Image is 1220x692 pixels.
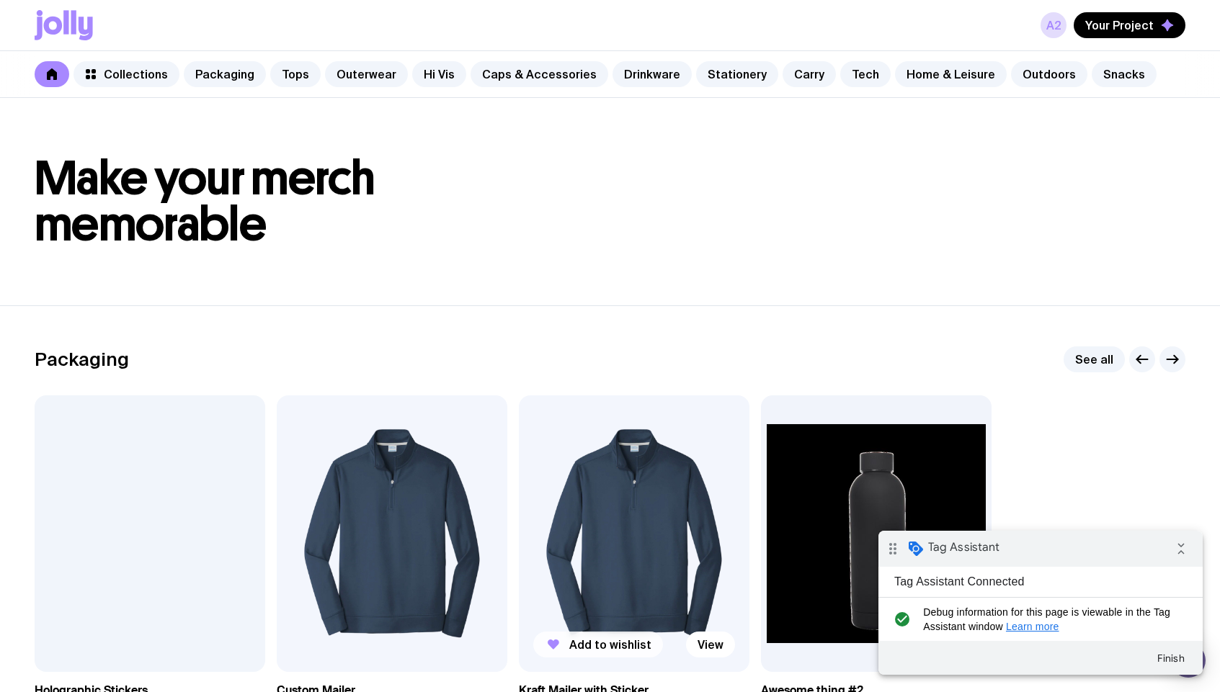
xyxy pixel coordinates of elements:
[12,74,35,103] i: check_circle
[74,61,179,87] a: Collections
[267,114,319,140] button: Finish
[686,632,735,657] a: View
[325,61,408,87] a: Outerwear
[184,61,266,87] a: Packaging
[35,349,129,370] h2: Packaging
[1064,346,1125,372] a: See all
[270,61,321,87] a: Tops
[1092,61,1157,87] a: Snacks
[35,150,375,253] span: Make your merch memorable
[840,61,891,87] a: Tech
[895,61,1007,87] a: Home & Leisure
[613,61,692,87] a: Drinkware
[1085,18,1154,32] span: Your Project
[412,61,466,87] a: Hi Vis
[569,637,651,652] span: Add to wishlist
[1011,61,1087,87] a: Outdoors
[471,61,608,87] a: Caps & Accessories
[533,632,663,657] button: Add to wishlist
[696,61,778,87] a: Stationery
[1074,12,1185,38] button: Your Project
[288,4,317,32] i: Collapse debug badge
[50,9,121,24] span: Tag Assistant
[1041,12,1067,38] a: a2
[783,61,836,87] a: Carry
[104,67,168,81] span: Collections
[45,74,300,103] span: Debug information for this page is viewable in the Tag Assistant window
[128,90,181,102] a: Learn more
